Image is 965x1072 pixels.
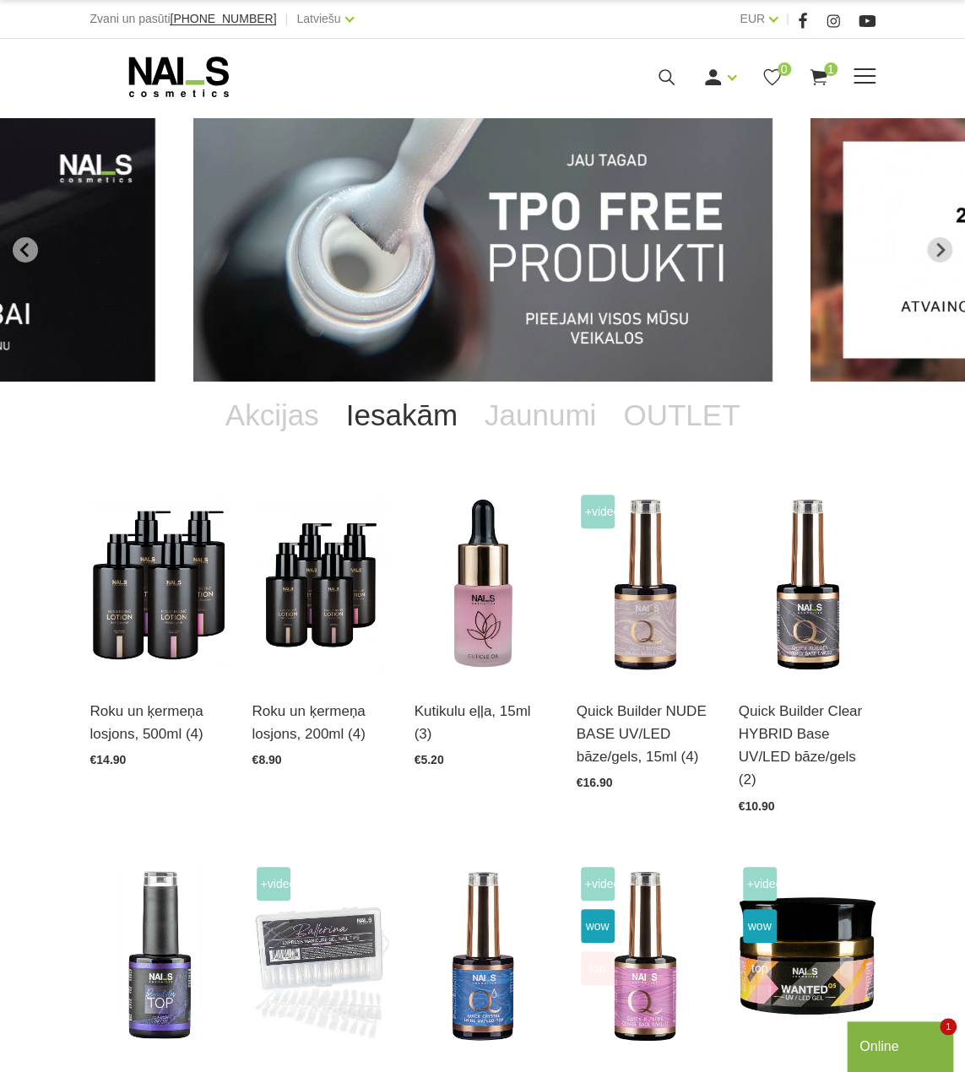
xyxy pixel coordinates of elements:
span: €8.90 [252,753,282,766]
a: OUTLET [610,382,753,449]
button: Next slide [927,237,952,263]
a: Kutikulu eļļa, 15ml (3) [415,700,551,745]
span: 1 [824,62,838,76]
li: 1 of 12 [193,118,773,382]
span: €10.90 [739,799,775,813]
a: Quick Builder Clear HYBRID Base UV/LED bāze/gels (2) [739,700,876,792]
img: BAROJOŠS roku un ķermeņa LOSJONSBALI COCONUT barojošs roku un ķermeņa losjons paredzēts jebkura t... [90,490,227,679]
div: Zvani un pasūti [90,8,277,30]
button: Go to last slide [13,237,38,263]
span: €16.90 [577,776,613,789]
a: Roku un ķermeņa losjons, 500ml (4) [90,700,227,745]
span: wow [743,909,777,943]
span: 0 [778,62,791,76]
a: EUR [740,8,765,29]
a: Quick Builder NUDE BASE UV/LED bāze/gels, 15ml (4) [577,700,713,769]
a: 1 [808,67,829,88]
span: wow [581,909,615,943]
a: Latviešu [296,8,340,29]
a: [PHONE_NUMBER] [170,13,276,25]
img: Šī brīža iemīlētākais produkts, kas nepieviļ nevienu meistaru.Perfektas noturības kamuflāžas bāze... [577,863,713,1051]
img: Lieliskas noturības kamuflējošā bāze/gels, kas ir saudzīga pret dabīgo nagu un nebojā naga plātni... [577,490,713,679]
img: Ekpress gela tipši pieaudzēšanai 240 gab.Gela nagu pieaudzēšana vēl nekad nav bijusi tik vienkārš... [252,863,389,1051]
span: +Video [581,867,615,901]
iframe: chat widget [847,1018,957,1072]
a: 0 [762,67,783,88]
span: | [285,8,288,30]
span: €14.90 [90,753,127,766]
span: top [581,951,615,985]
span: | [786,8,789,30]
span: top [743,951,777,985]
a: Roku un ķermeņa losjons, 200ml (4) [252,700,389,745]
span: €5.20 [415,753,444,766]
a: Iesakām [333,382,471,449]
span: +Video [581,495,615,528]
span: +Video [743,867,777,901]
span: [PHONE_NUMBER] [170,12,276,25]
a: Jaunumi [471,382,610,449]
img: Builder Top virsējais pārklājums bez lipīgā slāņa gellakas/gela pārklājuma izlīdzināšanai un nost... [90,863,227,1051]
a: Akcijas [212,382,333,449]
img: Klientu iemīļotajai Rubber bāzei esam mainījuši nosaukumu uz Quick Builder Clear HYBRID Base UV/L... [739,490,876,679]
img: Virsējais pārklājums bez lipīgā slāņa un UV zilā pārklājuma. Nodrošina izcilu spīdumu manikīram l... [415,863,551,1051]
span: +Video [257,867,290,901]
img: Mitrinoša, mīkstinoša un aromātiska kutikulas eļļa. Bagāta ar nepieciešamo omega-3, 6 un 9, kā ar... [415,490,551,679]
img: Gels WANTED NAILS cosmetics tehniķu komanda ir radījusi gelu, kas ilgi jau ir katra meistara mekl... [739,863,876,1051]
img: BAROJOŠS roku un ķermeņa LOSJONSBALI COCONUT barojošs roku un ķermeņa losjons paredzēts jebkura t... [252,490,389,679]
